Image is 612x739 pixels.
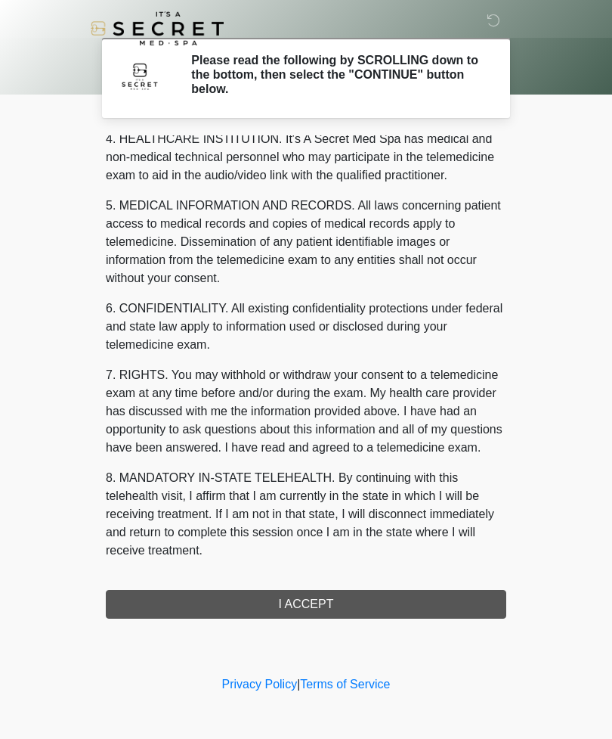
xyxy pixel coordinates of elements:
[222,678,298,691] a: Privacy Policy
[106,300,506,354] p: 6. CONFIDENTIALITY. All existing confidentiality protections under federal and state law apply to...
[106,469,506,560] p: 8. MANDATORY IN-STATE TELEHEALTH. By continuing with this telehealth visit, I affirm that I am cu...
[297,678,300,691] a: |
[117,53,162,98] img: Agent Avatar
[106,197,506,287] p: 5. MEDICAL INFORMATION AND RECORDS. All laws concerning patient access to medical records and cop...
[106,366,506,457] p: 7. RIGHTS. You may withhold or withdraw your consent to a telemedicine exam at any time before an...
[191,53,484,97] h2: Please read the following by SCROLLING down to the bottom, then select the "CONTINUE" button below.
[300,678,390,691] a: Terms of Service
[91,11,224,45] img: It's A Secret Med Spa Logo
[106,130,506,185] p: 4. HEALTHCARE INSTITUTION. It's A Secret Med Spa has medical and non-medical technical personnel ...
